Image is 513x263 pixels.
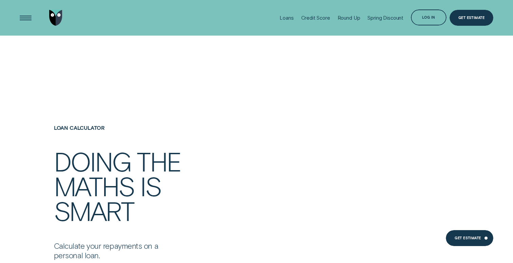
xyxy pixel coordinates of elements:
[54,149,241,223] h2: Doing the maths is smart
[54,125,288,131] h4: Loan Calculator
[446,230,493,246] a: Get Estimate
[49,10,62,26] img: Wisr
[18,10,34,26] button: Open Menu
[54,241,170,260] p: Calculate your repayments on a personal loan.
[411,9,446,25] button: Log in
[280,15,293,21] div: Loans
[367,15,403,21] div: Spring Discount
[338,15,360,21] div: Round Up
[450,10,494,26] a: Get Estimate
[301,15,330,21] div: Credit Score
